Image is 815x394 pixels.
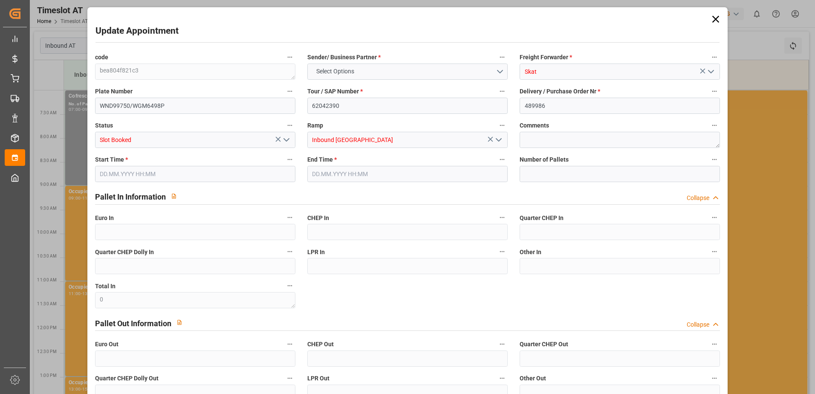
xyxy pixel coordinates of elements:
[704,65,717,78] button: open menu
[497,52,508,63] button: Sender/ Business Partner *
[307,248,325,257] span: LPR In
[284,339,295,350] button: Euro Out
[95,53,108,62] span: code
[497,212,508,223] button: CHEP In
[284,154,295,165] button: Start Time *
[520,340,568,349] span: Quarter CHEP Out
[95,121,113,130] span: Status
[95,318,171,329] h2: Pallet Out Information
[95,248,154,257] span: Quarter CHEP Dolly In
[520,155,569,164] span: Number of Pallets
[307,87,363,96] span: Tour / SAP Number
[709,339,720,350] button: Quarter CHEP Out
[307,121,323,130] span: Ramp
[284,120,295,131] button: Status
[687,194,709,203] div: Collapse
[520,87,600,96] span: Delivery / Purchase Order Nr
[95,87,133,96] span: Plate Number
[95,191,166,203] h2: Pallet In Information
[497,120,508,131] button: Ramp
[166,188,182,204] button: View description
[284,246,295,257] button: Quarter CHEP Dolly In
[95,155,128,164] span: Start Time
[95,24,179,38] h2: Update Appointment
[95,282,116,291] span: Total In
[95,292,295,308] textarea: 0
[497,154,508,165] button: End Time *
[284,52,295,63] button: code
[307,53,381,62] span: Sender/ Business Partner
[95,374,159,383] span: Quarter CHEP Dolly Out
[497,86,508,97] button: Tour / SAP Number *
[709,212,720,223] button: Quarter CHEP In
[284,86,295,97] button: Plate Number
[279,133,292,147] button: open menu
[95,132,295,148] input: Type to search/select
[709,373,720,384] button: Other Out
[709,154,720,165] button: Number of Pallets
[492,133,505,147] button: open menu
[307,214,329,223] span: CHEP In
[95,340,118,349] span: Euro Out
[520,374,546,383] span: Other Out
[171,314,188,330] button: View description
[520,53,572,62] span: Freight Forwarder
[307,340,334,349] span: CHEP Out
[307,155,337,164] span: End Time
[307,166,508,182] input: DD.MM.YYYY HH:MM
[520,121,549,130] span: Comments
[520,214,564,223] span: Quarter CHEP In
[520,248,541,257] span: Other In
[709,246,720,257] button: Other In
[95,166,295,182] input: DD.MM.YYYY HH:MM
[709,52,720,63] button: Freight Forwarder *
[284,280,295,291] button: Total In
[687,320,709,329] div: Collapse
[95,64,295,80] textarea: bea804f821c3
[497,246,508,257] button: LPR In
[497,373,508,384] button: LPR Out
[520,64,720,80] input: Select Freight Forwarder
[709,120,720,131] button: Comments
[284,212,295,223] button: Euro In
[95,214,114,223] span: Euro In
[312,67,358,76] span: Select Options
[307,64,508,80] button: open menu
[284,373,295,384] button: Quarter CHEP Dolly Out
[497,339,508,350] button: CHEP Out
[709,86,720,97] button: Delivery / Purchase Order Nr *
[307,132,508,148] input: Type to search/select
[307,374,329,383] span: LPR Out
